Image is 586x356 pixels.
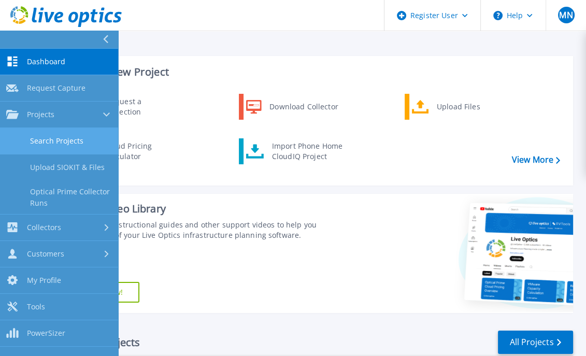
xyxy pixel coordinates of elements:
[239,94,345,120] a: Download Collector
[61,220,331,240] div: Find tutorials, instructional guides and other support videos to help you make the most of your L...
[101,96,177,117] div: Request a Collection
[73,138,179,164] a: Cloud Pricing Calculator
[27,223,61,232] span: Collectors
[27,57,65,66] span: Dashboard
[61,202,331,216] div: Support Video Library
[512,155,560,165] a: View More
[267,141,348,162] div: Import Phone Home CloudIQ Project
[74,66,560,78] h3: Start a New Project
[264,96,342,117] div: Download Collector
[73,94,179,120] a: Request a Collection
[27,276,61,285] span: My Profile
[432,96,508,117] div: Upload Files
[27,110,54,119] span: Projects
[100,141,177,162] div: Cloud Pricing Calculator
[27,249,64,259] span: Customers
[27,302,45,311] span: Tools
[27,83,85,93] span: Request Capture
[405,94,511,120] a: Upload Files
[559,11,573,19] span: MN
[27,329,65,338] span: PowerSizer
[498,331,573,354] a: All Projects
